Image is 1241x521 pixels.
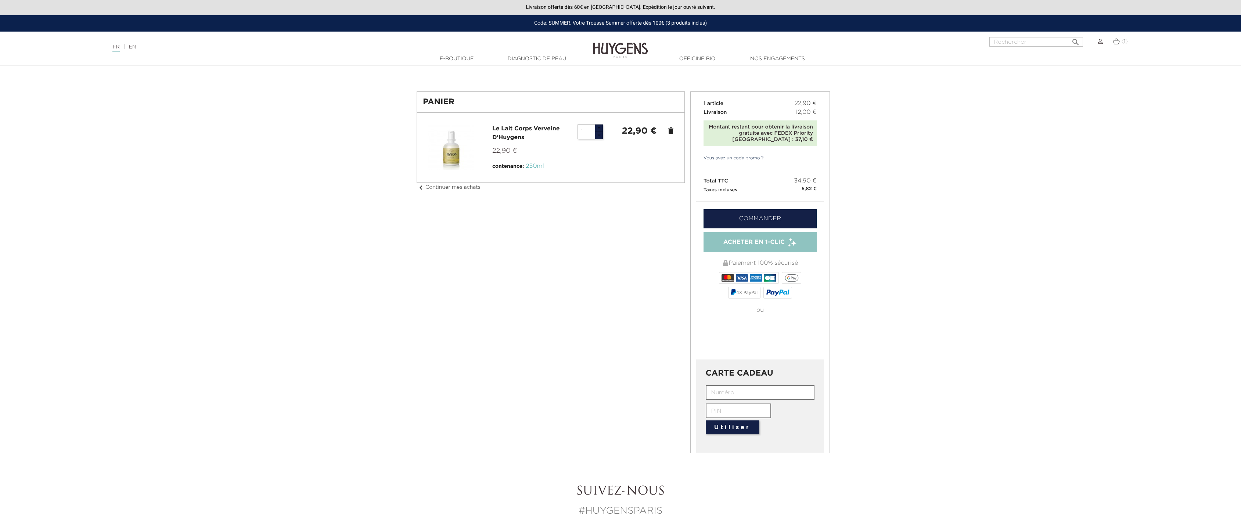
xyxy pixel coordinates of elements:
[112,44,119,52] a: FR
[706,404,771,418] input: PIN
[417,485,824,499] h2: Suivez-nous
[750,274,762,282] img: AMEX
[736,274,748,282] img: VISA
[420,55,493,63] a: E-Boutique
[417,183,425,192] i: chevron_left
[492,164,524,169] span: contenance:
[417,185,481,190] a: chevron_leftContinuer mes achats
[704,209,817,228] a: Commander
[704,101,723,106] span: 1 article
[706,369,815,378] h3: CARTE CADEAU
[661,55,734,63] a: Officine Bio
[796,108,817,117] span: 12,00 €
[704,321,817,337] iframe: PayPal-paypal
[704,340,817,349] iframe: PayPal-paylater
[428,124,474,170] img: Le Lait Corps Verveine D\'Huygens
[704,256,817,271] div: Paiement 100% sécurisé
[423,98,679,106] h1: Panier
[1122,39,1128,44] span: (1)
[417,504,824,518] p: #HUYGENSPARIS
[794,177,817,185] span: 34,90 €
[802,185,817,193] small: 5,82 €
[593,31,648,59] img: Huygens
[706,385,815,400] input: Numéro
[129,44,136,50] a: EN
[764,274,776,282] img: CB_NATIONALE
[736,290,758,295] span: 4X PayPal
[500,55,573,63] a: Diagnostic de peau
[704,188,737,192] small: Taxes incluses
[723,260,728,266] img: Paiement 100% sécurisé
[1113,39,1128,44] a: (1)
[526,163,544,169] span: 250ml
[706,420,759,434] button: Utiliser
[109,43,511,51] div: |
[794,99,817,108] span: 22,90 €
[707,124,813,142] div: Montant restant pour obtenir la livraison gratuite avec FEDEX Priority [GEOGRAPHIC_DATA] : 37,10 €
[722,274,734,282] img: MASTERCARD
[492,126,560,141] a: Le Lait Corps Verveine D'Huygens
[696,155,764,162] a: Vous avez un code promo ?
[704,300,817,321] div: ou
[492,148,517,154] span: 22,90 €
[989,37,1083,47] input: Rechercher
[622,127,657,135] strong: 22,90 €
[704,178,728,184] span: Total TTC
[1071,36,1080,44] i: 
[741,55,814,63] a: Nos engagements
[1069,35,1082,45] button: 
[785,274,799,282] img: google_pay
[666,126,675,135] a: delete
[704,110,727,115] span: Livraison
